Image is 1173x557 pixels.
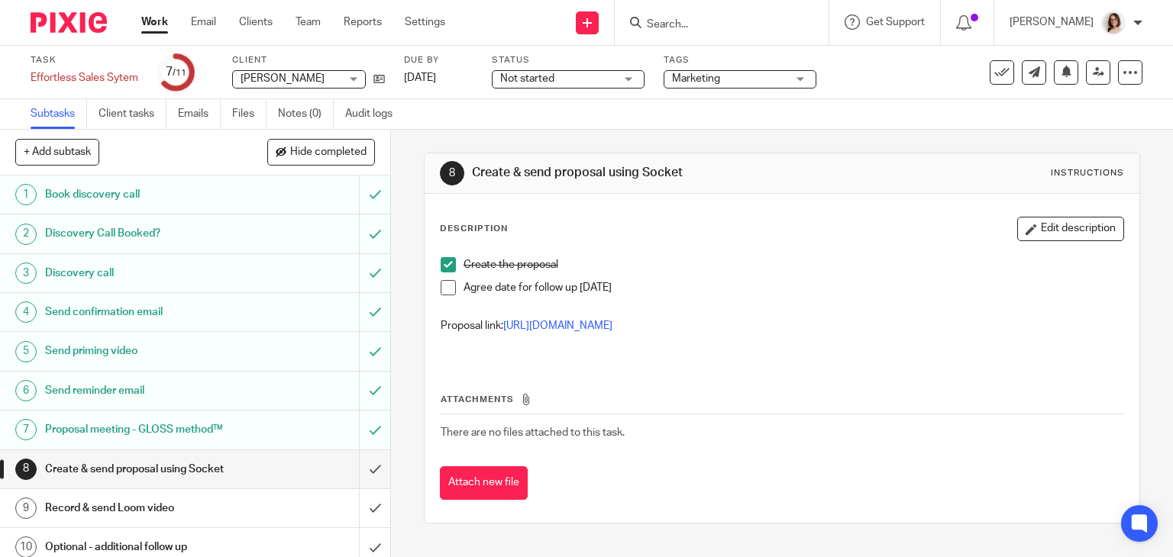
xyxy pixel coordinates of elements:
[15,301,37,323] div: 4
[278,99,334,129] a: Notes (0)
[645,18,783,32] input: Search
[1051,167,1124,179] div: Instructions
[31,70,138,85] div: Effortless Sales Sytem
[45,458,244,481] h1: Create & send proposal using Socket
[239,14,273,30] a: Clients
[15,139,99,165] button: + Add subtask
[404,54,473,66] label: Due by
[503,320,612,331] a: [URL][DOMAIN_NAME]
[15,262,37,284] div: 3
[1017,217,1124,241] button: Edit description
[866,17,925,27] span: Get Support
[492,54,645,66] label: Status
[15,224,37,245] div: 2
[45,379,244,402] h1: Send reminder email
[141,14,168,30] a: Work
[45,340,244,362] h1: Send priming video
[191,14,216,30] a: Email
[45,183,244,206] h1: Book discovery call
[344,14,382,30] a: Reports
[45,497,244,520] h1: Record & send Loom video
[464,257,1124,272] p: Create the proposal
[441,395,514,404] span: Attachments
[15,341,37,362] div: 5
[464,280,1124,295] p: Agree date for follow up [DATE]
[405,14,445,30] a: Settings
[232,99,267,129] a: Files
[472,165,814,181] h1: Create & send proposal using Socket
[441,427,625,438] span: There are no files attached to this task.
[441,318,1124,333] p: Proposal link:
[45,262,244,285] h1: Discovery call
[15,419,37,440] div: 7
[440,223,508,235] p: Description
[440,466,528,501] button: Attach new file
[296,14,321,30] a: Team
[31,54,138,66] label: Task
[166,63,186,81] div: 7
[15,380,37,401] div: 6
[1010,14,1094,30] p: [PERSON_NAME]
[267,139,375,165] button: Hide completed
[15,459,37,480] div: 8
[232,54,385,66] label: Client
[178,99,221,129] a: Emails
[672,73,720,84] span: Marketing
[31,12,107,33] img: Pixie
[500,73,554,84] span: Not started
[664,54,816,66] label: Tags
[15,497,37,519] div: 9
[31,99,87,129] a: Subtasks
[241,73,325,84] span: [PERSON_NAME]
[440,161,464,185] div: 8
[45,222,244,245] h1: Discovery Call Booked?
[45,418,244,441] h1: Proposal meeting - GLOSS method™
[1101,11,1126,35] img: Caroline%20-%20HS%20-%20LI.png
[290,146,367,159] span: Hide completed
[345,99,404,129] a: Audit logs
[45,301,244,324] h1: Send confirmation email
[99,99,166,129] a: Client tasks
[173,69,186,77] small: /11
[404,72,436,83] span: [DATE]
[15,184,37,205] div: 1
